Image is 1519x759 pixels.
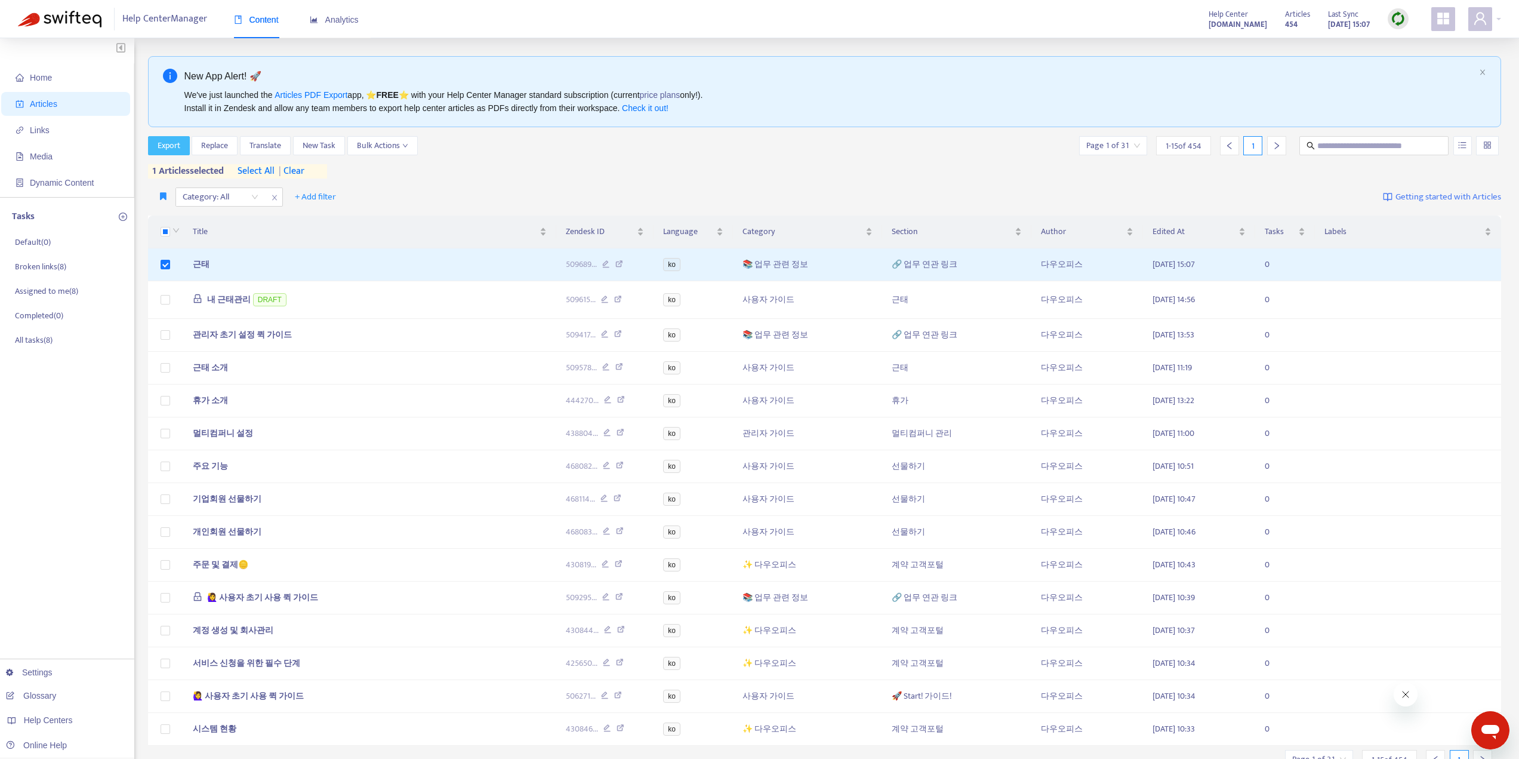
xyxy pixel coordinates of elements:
a: Glossary [6,691,56,700]
button: New Task [293,136,345,155]
th: Labels [1315,216,1502,248]
span: 근태 [193,257,209,271]
span: 509615 ... [566,293,596,306]
td: 다우오피스 [1031,713,1143,746]
span: left [1225,142,1234,150]
td: 0 [1255,281,1315,319]
span: Getting started with Articles [1395,190,1501,204]
th: Edited At [1143,216,1255,248]
span: Author [1041,225,1124,238]
span: ko [663,657,680,670]
span: Help Centers [24,715,73,725]
span: [DATE] 11:19 [1153,361,1192,374]
span: 기업회원 선물하기 [193,492,261,506]
span: 430819 ... [566,558,596,571]
span: Home [30,73,52,82]
td: 0 [1255,582,1315,614]
span: 509417 ... [566,328,596,342]
span: 468083 ... [566,526,597,539]
span: right [1272,142,1281,150]
span: 서비스 신청을 위한 필수 단계 [193,656,300,670]
span: Help Center [1209,8,1248,21]
span: [DATE] 14:56 [1153,293,1195,306]
td: 0 [1255,417,1315,450]
td: 0 [1255,549,1315,582]
td: 🚀 Start! 가이드! [882,680,1031,713]
p: Default ( 0 ) [15,236,51,248]
span: container [16,179,24,187]
td: ✨ 다우오피스 [733,614,882,647]
span: select all [238,164,275,179]
span: [DATE] 15:07 [1153,257,1195,271]
td: ✨ 다우오피스 [733,549,882,582]
span: Content [234,15,279,24]
span: unordered-list [1458,141,1466,149]
span: plus-circle [119,213,127,221]
span: 430844 ... [566,624,599,637]
span: 509689 ... [566,258,597,271]
span: appstore [1436,11,1450,26]
span: ko [663,624,680,637]
td: 사용자 가이드 [733,352,882,385]
td: 계약 고객포털 [882,549,1031,582]
span: 🙋‍♀️ 사용자 초기 사용 퀵 가이드 [207,591,318,604]
img: image-link [1383,192,1392,202]
td: 다우오피스 [1031,680,1143,713]
td: 사용자 가이드 [733,680,882,713]
button: close [1479,69,1486,76]
span: 509578 ... [566,361,597,374]
a: Articles PDF Export [275,90,347,100]
span: clear [275,164,304,179]
th: Category [733,216,882,248]
span: info-circle [163,69,177,83]
td: 📚 업무 관련 정보 [733,248,882,281]
a: Check it out! [622,103,668,113]
span: 425650 ... [566,657,597,670]
a: Online Help [6,740,67,750]
td: 0 [1255,647,1315,680]
td: 선물하기 [882,483,1031,516]
td: 선물하기 [882,450,1031,483]
span: 주요 기능 [193,459,228,473]
td: 🔗 업무 연관 링크 [882,319,1031,352]
td: 다우오피스 [1031,352,1143,385]
button: Replace [192,136,238,155]
span: ko [663,258,680,271]
span: Help Center Manager [122,8,207,30]
iframe: Button to launch messaging window [1471,711,1509,749]
span: ko [663,427,680,440]
div: 1 [1243,136,1262,155]
span: ko [663,723,680,736]
span: [DATE] 10:37 [1153,623,1195,637]
a: Settings [6,668,53,677]
td: 0 [1255,614,1315,647]
span: 개인회원 선물하기 [193,525,261,539]
button: Bulk Actionsdown [347,136,418,155]
span: Articles [30,99,57,109]
td: 계약 고객포털 [882,713,1031,746]
span: [DATE] 10:34 [1153,656,1196,670]
span: ko [663,361,680,374]
span: search [1307,142,1315,150]
p: Broken links ( 8 ) [15,260,66,273]
span: DRAFT [253,293,286,306]
span: account-book [16,100,24,108]
span: 430846 ... [566,723,598,736]
td: 다우오피스 [1031,385,1143,417]
td: 0 [1255,319,1315,352]
span: [DATE] 10:39 [1153,591,1195,604]
span: [DATE] 10:47 [1153,492,1196,506]
a: [DOMAIN_NAME] [1209,17,1267,31]
td: 근태 [882,281,1031,319]
span: Media [30,152,53,161]
span: 468082 ... [566,460,597,473]
td: 휴가 [882,385,1031,417]
td: 다우오피스 [1031,647,1143,680]
span: Links [30,125,50,135]
span: Analytics [310,15,359,24]
button: unordered-list [1453,136,1472,155]
a: price plans [640,90,680,100]
span: Section [892,225,1012,238]
span: ko [663,526,680,539]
